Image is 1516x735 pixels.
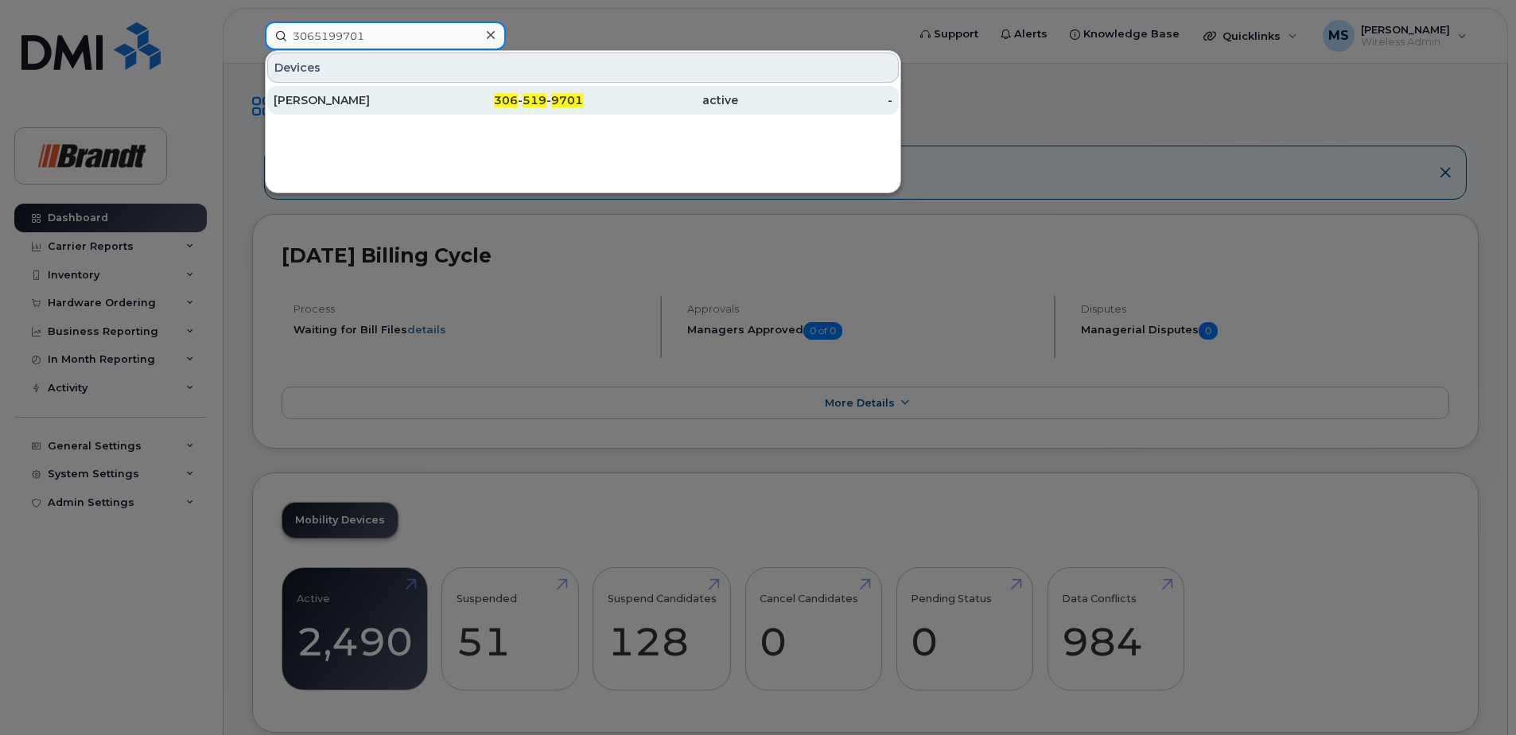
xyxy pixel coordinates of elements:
[551,93,583,107] span: 9701
[523,93,546,107] span: 519
[738,92,893,108] div: -
[494,93,518,107] span: 306
[267,52,899,83] div: Devices
[429,92,584,108] div: - -
[274,92,429,108] div: [PERSON_NAME]
[267,86,899,115] a: [PERSON_NAME]306-519-9701active-
[583,92,738,108] div: active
